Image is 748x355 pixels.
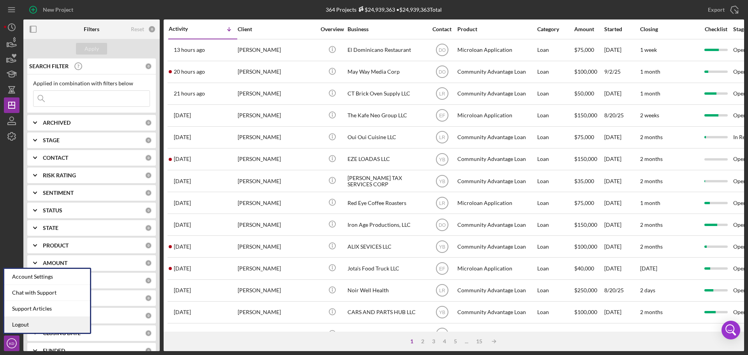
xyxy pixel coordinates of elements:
div: 0 [145,260,152,267]
text: DO [439,48,446,53]
span: $40,000 [574,265,594,272]
time: 2 days [640,287,655,293]
div: Community Advantage Loan [457,62,535,82]
div: 1 [406,338,417,344]
time: 2025-10-01 14:08 [174,90,205,97]
time: 2025-09-30 20:29 [174,178,191,184]
div: Activity [169,26,203,32]
div: [PERSON_NAME] TAX SERVICES CORP [348,171,425,191]
text: EF [439,113,445,118]
div: Microloan Application [457,324,535,344]
div: [PERSON_NAME] [238,171,316,191]
text: YB [439,157,445,162]
div: [DATE] [604,258,639,279]
div: 9/2/25 [604,62,639,82]
button: Export [700,2,744,18]
div: Hungry Monster LLC [348,324,425,344]
button: KD [4,336,19,351]
div: [DATE] [604,171,639,191]
text: DO [439,69,446,75]
div: Community Advantage Loan [457,302,535,323]
div: Iron Age Productions, LLC [348,214,425,235]
div: 364 Projects • $24,939,363 Total [326,6,442,13]
div: [PERSON_NAME] [238,302,316,323]
text: KD [9,341,14,346]
div: 0 [145,277,152,284]
div: 0 [145,207,152,214]
span: $150,000 [574,155,597,162]
b: FUNDED [43,348,65,354]
time: 2025-10-01 22:02 [174,47,205,53]
span: $35,000 [574,178,594,184]
div: 0 [145,242,152,249]
div: [PERSON_NAME] [238,127,316,148]
div: [DATE] [604,193,639,213]
span: $250,000 [574,287,597,293]
time: 2025-09-26 16:10 [174,331,191,337]
div: 5 [450,338,461,344]
div: [PERSON_NAME] [238,105,316,126]
div: [PERSON_NAME] [238,214,316,235]
div: Microloan Application [457,193,535,213]
button: New Project [23,2,81,18]
div: Client [238,26,316,32]
b: AMOUNT [43,260,67,266]
div: [DATE] [604,83,639,104]
b: CONTACT [43,155,68,161]
div: $24,939,363 [356,6,395,13]
div: ... [461,338,472,344]
span: $150,000 [574,221,597,228]
div: Chat with Support [4,285,90,301]
div: Applied in combination with filters below [33,80,150,87]
time: 1 month [640,330,660,337]
div: [PERSON_NAME] [238,193,316,213]
time: 2025-10-01 01:51 [174,134,191,140]
div: [PERSON_NAME] [238,40,316,60]
span: $75,000 [574,46,594,53]
div: [PERSON_NAME] [238,280,316,301]
b: STAGE [43,137,60,143]
div: Loan [537,149,573,170]
time: 2 months [640,178,663,184]
b: STATE [43,225,58,231]
div: Loan [537,193,573,213]
div: Closing [640,26,699,32]
div: Community Advantage Loan [457,83,535,104]
div: Loan [537,302,573,323]
div: [PERSON_NAME] [238,324,316,344]
div: Product [457,26,535,32]
div: Community Advantage Loan [457,214,535,235]
time: 1 month [640,90,660,97]
div: 0 [145,312,152,319]
div: 0 [145,63,152,70]
div: Community Advantage Loan [457,280,535,301]
text: DO [439,222,446,228]
div: Amount [574,26,603,32]
div: 0 [145,119,152,126]
div: Loan [537,324,573,344]
time: 2 months [640,309,663,315]
text: EF [439,266,445,272]
time: 2025-09-29 01:33 [174,265,191,272]
div: Community Advantage Loan [457,171,535,191]
div: 0 [145,172,152,179]
div: 0 [145,330,152,337]
div: Noir Well Health [348,280,425,301]
span: $50,000 [574,90,594,97]
span: $100,000 [574,68,597,75]
div: Loan [537,214,573,235]
div: Apply [85,43,99,55]
div: Loan [537,127,573,148]
b: RISK RATING [43,172,76,178]
div: Loan [537,40,573,60]
text: YB [439,244,445,249]
div: Contact [427,26,457,32]
time: 2025-09-30 20:04 [174,200,191,206]
div: [PERSON_NAME] [238,83,316,104]
span: $150,000 [574,112,597,118]
div: Export [708,2,725,18]
time: 1 week [640,46,657,53]
div: Loan [537,171,573,191]
div: EZE LOADAS LLC [348,149,425,170]
time: 2025-09-28 22:54 [174,287,191,293]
